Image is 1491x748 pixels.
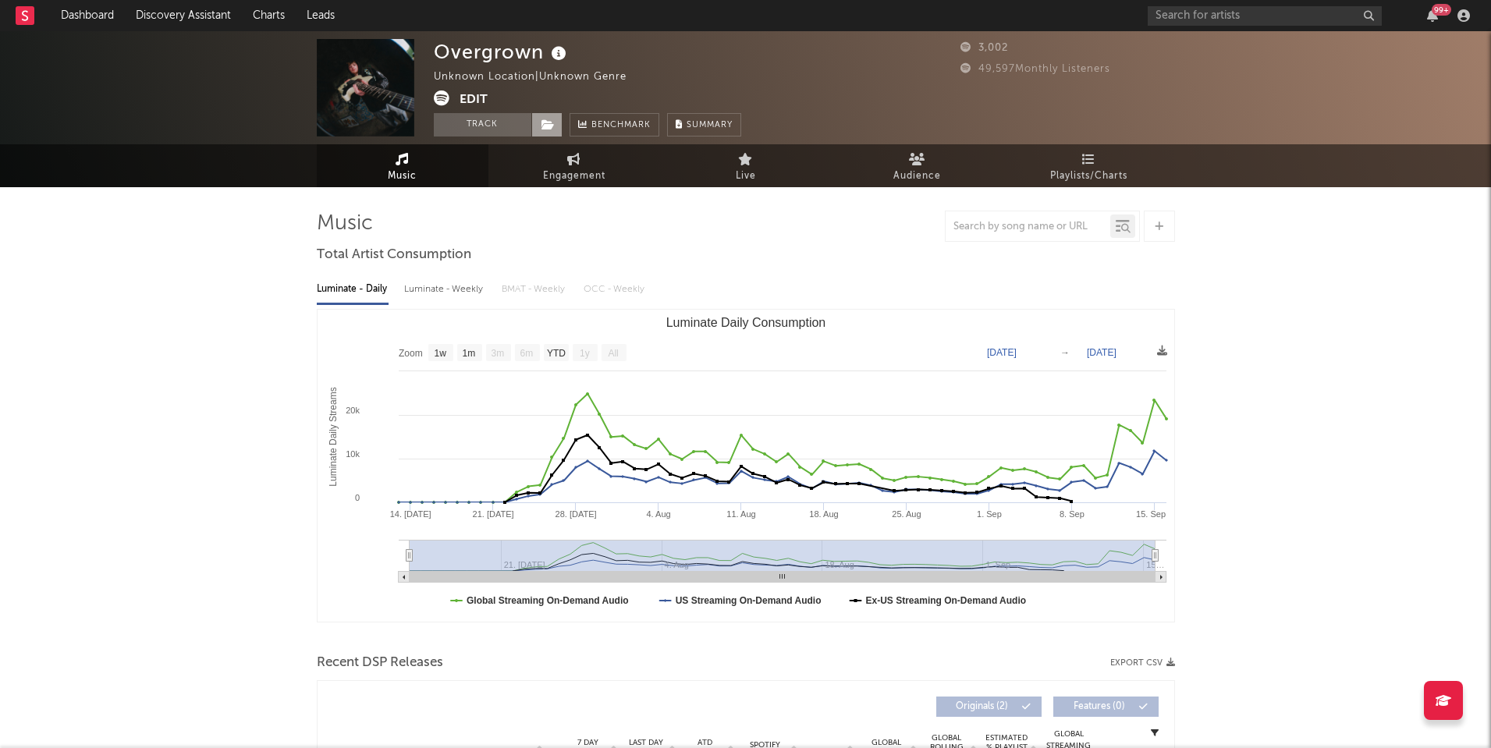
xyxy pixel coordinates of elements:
[543,167,605,186] span: Engagement
[460,90,488,110] button: Edit
[388,167,417,186] span: Music
[960,43,1008,53] span: 3,002
[591,116,651,135] span: Benchmark
[546,348,565,359] text: YTD
[809,509,838,519] text: 18. Aug
[608,348,618,359] text: All
[1053,697,1159,717] button: Features(0)
[472,509,513,519] text: 21. [DATE]
[1050,167,1127,186] span: Playlists/Charts
[865,595,1026,606] text: Ex-US Streaming On-Demand Audio
[1146,560,1164,569] text: 15…
[977,509,1002,519] text: 1. Sep
[462,348,475,359] text: 1m
[346,449,360,459] text: 10k
[892,509,921,519] text: 25. Aug
[960,64,1110,74] span: 49,597 Monthly Listeners
[1059,509,1084,519] text: 8. Sep
[660,144,832,187] a: Live
[317,246,471,264] span: Total Artist Consumption
[736,167,756,186] span: Live
[467,595,629,606] text: Global Streaming On-Demand Audio
[687,121,733,129] span: Summary
[1087,347,1116,358] text: [DATE]
[726,509,755,519] text: 11. Aug
[327,387,338,486] text: Luminate Daily Streams
[1432,4,1451,16] div: 99 +
[987,347,1017,358] text: [DATE]
[946,221,1110,233] input: Search by song name or URL
[1003,144,1175,187] a: Playlists/Charts
[346,406,360,415] text: 20k
[318,310,1174,622] svg: Luminate Daily Consumption
[434,68,644,87] div: Unknown Location | Unknown Genre
[570,113,659,136] a: Benchmark
[667,113,741,136] button: Summary
[936,697,1042,717] button: Originals(2)
[317,654,443,672] span: Recent DSP Releases
[580,348,590,359] text: 1y
[317,144,488,187] a: Music
[675,595,821,606] text: US Streaming On-Demand Audio
[488,144,660,187] a: Engagement
[354,493,359,502] text: 0
[1110,658,1175,668] button: Export CSV
[666,316,825,329] text: Luminate Daily Consumption
[1427,9,1438,22] button: 99+
[520,348,533,359] text: 6m
[646,509,670,519] text: 4. Aug
[434,348,446,359] text: 1w
[1136,509,1166,519] text: 15. Sep
[555,509,596,519] text: 28. [DATE]
[1063,702,1135,711] span: Features ( 0 )
[404,276,486,303] div: Luminate - Weekly
[434,113,531,136] button: Track
[317,276,389,303] div: Luminate - Daily
[1060,347,1070,358] text: →
[399,348,423,359] text: Zoom
[1148,6,1382,26] input: Search for artists
[389,509,431,519] text: 14. [DATE]
[946,702,1018,711] span: Originals ( 2 )
[434,39,570,65] div: Overgrown
[832,144,1003,187] a: Audience
[491,348,504,359] text: 3m
[893,167,941,186] span: Audience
